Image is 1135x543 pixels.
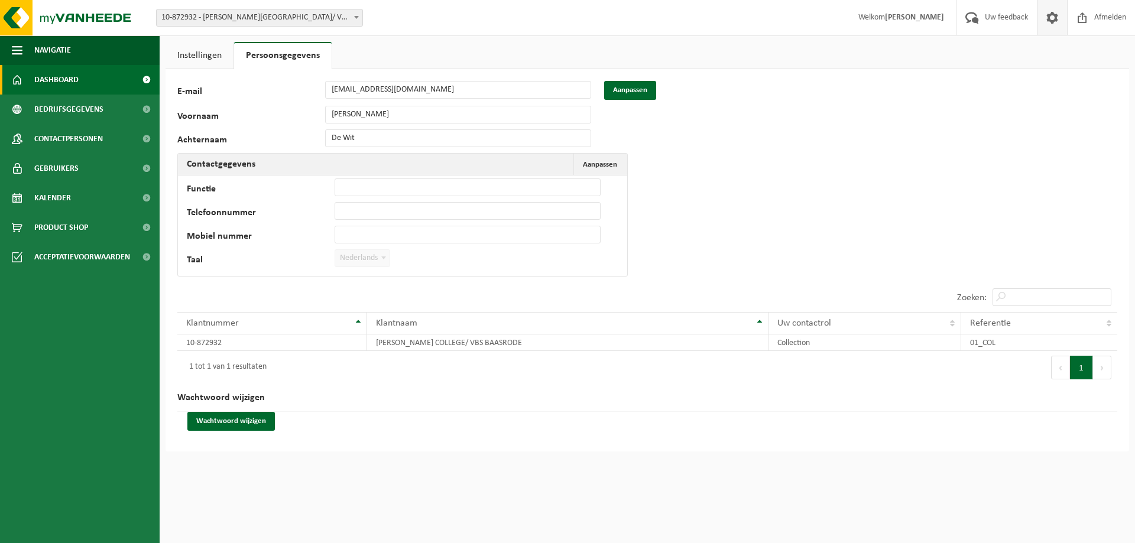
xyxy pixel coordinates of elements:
[34,242,130,272] span: Acceptatievoorwaarden
[34,183,71,213] span: Kalender
[177,87,325,100] label: E-mail
[34,95,103,124] span: Bedrijfsgegevens
[187,208,335,220] label: Telefoonnummer
[156,9,363,27] span: 10-872932 - OSCAR ROMERO COLLEGE/ VBS BAASRODE - BAASRODE
[234,42,332,69] a: Persoonsgegevens
[187,412,275,431] button: Wachtwoord wijzigen
[376,318,417,328] span: Klantnaam
[187,232,335,243] label: Mobiel nummer
[34,154,79,183] span: Gebruikers
[335,250,390,266] span: Nederlands
[177,112,325,123] label: Voornaam
[970,318,1011,328] span: Referentie
[187,184,335,196] label: Functie
[604,81,656,100] button: Aanpassen
[777,318,831,328] span: Uw contactrol
[1070,356,1093,379] button: 1
[186,318,239,328] span: Klantnummer
[961,334,1117,351] td: 01_COL
[34,124,103,154] span: Contactpersonen
[957,293,987,303] label: Zoeken:
[166,42,234,69] a: Instellingen
[325,81,591,99] input: E-mail
[885,13,944,22] strong: [PERSON_NAME]
[335,249,390,267] span: Nederlands
[1093,356,1111,379] button: Next
[573,154,626,175] button: Aanpassen
[183,357,267,378] div: 1 tot 1 van 1 resultaten
[1051,356,1070,379] button: Previous
[34,213,88,242] span: Product Shop
[177,334,367,351] td: 10-872932
[157,9,362,26] span: 10-872932 - OSCAR ROMERO COLLEGE/ VBS BAASRODE - BAASRODE
[177,135,325,147] label: Achternaam
[367,334,768,351] td: [PERSON_NAME] COLLEGE/ VBS BAASRODE
[768,334,961,351] td: Collection
[177,384,1117,412] h2: Wachtwoord wijzigen
[34,35,71,65] span: Navigatie
[583,161,617,168] span: Aanpassen
[178,154,264,175] h2: Contactgegevens
[187,255,335,267] label: Taal
[34,65,79,95] span: Dashboard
